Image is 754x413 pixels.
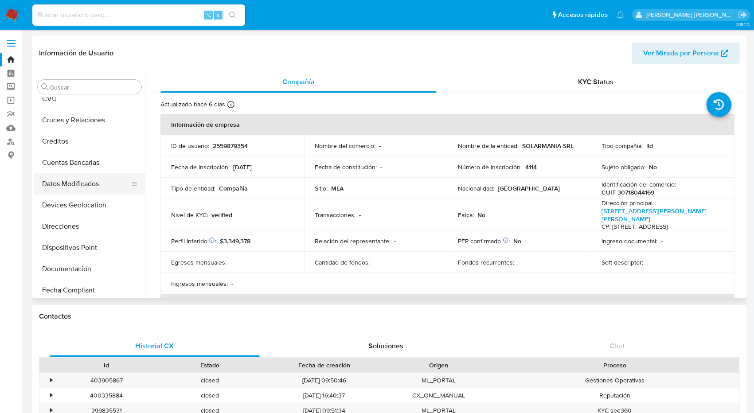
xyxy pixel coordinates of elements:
p: [GEOGRAPHIC_DATA] [498,184,560,192]
p: SOLARMANIA SRL [523,142,574,150]
span: Historial CX [135,341,174,351]
p: verified [211,211,232,219]
th: Información de empresa [160,114,734,135]
button: Buscar [41,83,48,90]
div: CX_ONE_MANUAL [387,388,490,403]
p: Nombre del comercio : [315,142,375,150]
div: Fecha de creación [267,361,381,370]
div: • [50,391,52,400]
p: ID de usuario : [171,142,209,150]
p: MLA [331,184,344,192]
p: Dirección principal : [602,199,654,207]
button: Cruces y Relaciones [34,109,145,131]
p: Transacciones : [315,211,356,219]
p: - [373,258,375,266]
div: • [50,376,52,385]
p: - [661,237,663,245]
a: Salir [738,10,747,19]
p: Fecha de constitución : [315,163,377,171]
button: Fecha Compliant [34,280,145,301]
div: Gestiones Operativas [490,373,739,388]
span: Soluciones [368,341,403,351]
span: $3,349,378 [220,237,250,245]
button: search-icon [223,9,242,21]
div: Id [61,361,152,370]
button: Ver Mirada por Persona [632,43,740,64]
p: Perfil Inferido : [171,237,216,245]
p: Actualizado hace 6 días [160,100,225,109]
p: ltd [646,142,653,150]
p: - [230,258,232,266]
p: Fatca : [458,211,474,219]
th: Datos de contacto [160,294,734,316]
p: Fondos recurrentes : [458,258,515,266]
span: ⌥ [205,11,211,19]
span: KYC Status [578,77,614,87]
div: 403905867 [55,373,158,388]
p: - [647,258,649,266]
p: PEP confirmado : [458,237,510,245]
p: - [380,163,382,171]
button: Devices Geolocation [34,195,145,216]
div: Proceso [496,361,733,370]
p: Sitio : [315,184,328,192]
p: Cantidad de fondos : [315,258,370,266]
p: rene.vale@mercadolibre.com [646,11,735,19]
h1: Información de Usuario [39,49,113,58]
p: Egresos mensuales : [171,258,227,266]
p: Nivel de KYC : [171,211,208,219]
p: Tipo compañía : [602,142,643,150]
button: Datos Modificados [34,173,138,195]
p: Soft descriptor : [602,258,643,266]
p: Número de inscripción : [458,163,522,171]
span: Accesos rápidos [558,10,608,19]
button: Direcciones [34,216,145,237]
button: Cuentas Bancarias [34,152,145,173]
span: Compañía [282,77,315,87]
div: Origen [393,361,484,370]
p: - [379,142,381,150]
button: CVU [34,88,145,109]
p: - [394,237,396,245]
p: No [649,163,657,171]
p: - [359,211,361,219]
div: [DATE] 16:40:37 [261,388,387,403]
p: Sujeto obligado : [602,163,645,171]
div: 400335884 [55,388,158,403]
p: - [518,258,520,266]
div: [DATE] 09:50:46 [261,373,387,388]
p: Identificación del comercio : [602,180,676,188]
p: 2559879354 [213,142,248,150]
span: Chat [609,341,625,351]
span: Ver Mirada por Persona [643,43,719,64]
p: Compañia [219,184,248,192]
button: Dispositivos Point [34,237,145,258]
p: Tipo de entidad : [171,184,215,192]
div: closed [158,373,262,388]
button: Créditos [34,131,145,152]
div: closed [158,388,262,403]
p: CUIT 30718044169 [602,188,654,196]
input: Buscar usuario o caso... [32,9,245,21]
a: [STREET_ADDRESS][PERSON_NAME][PERSON_NAME] [602,206,707,223]
p: No [478,211,486,219]
p: Relación del representante : [315,237,391,245]
p: Nombre de la entidad : [458,142,519,150]
p: No [514,237,522,245]
h1: Contactos [39,312,740,321]
p: - [231,280,233,288]
input: Buscar [50,83,138,91]
p: Ingreso documental : [602,237,657,245]
p: 4114 [526,163,537,171]
h4: CP: [STREET_ADDRESS] [602,223,720,231]
div: ML_PORTAL [387,373,490,388]
p: [DATE] [233,163,252,171]
p: Nacionalidad : [458,184,495,192]
p: Fecha de inscripción : [171,163,230,171]
span: s [217,11,219,19]
div: Estado [164,361,255,370]
p: Ingresos mensuales : [171,280,228,288]
a: Notificaciones [617,11,624,19]
button: Documentación [34,258,145,280]
div: Reputación [490,388,739,403]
